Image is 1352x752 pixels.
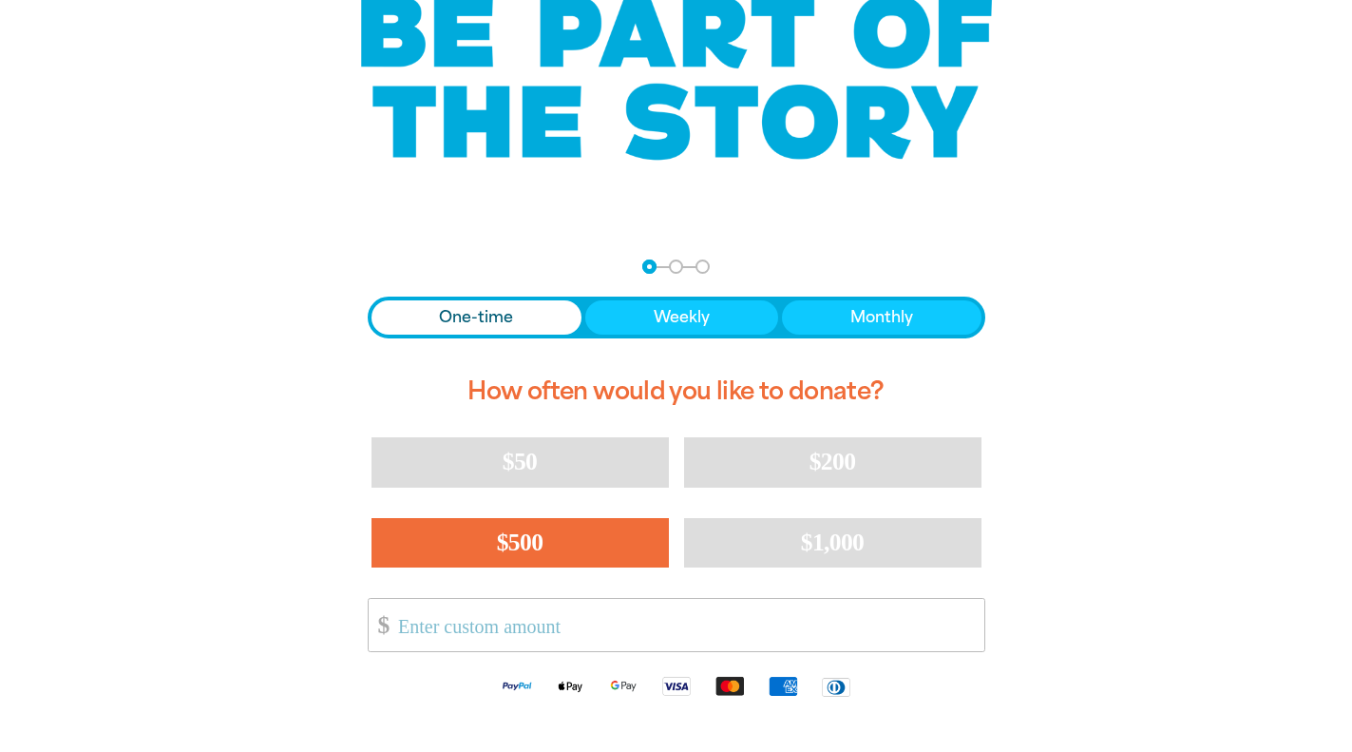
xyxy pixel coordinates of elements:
span: $ [369,604,390,646]
button: $1,000 [684,518,981,568]
button: $500 [371,518,669,568]
span: $500 [497,529,543,556]
h2: How often would you like to donate? [368,361,985,422]
button: Monthly [782,300,981,335]
button: $50 [371,437,669,487]
img: Apple Pay logo [543,675,597,697]
button: Weekly [585,300,778,335]
div: Donation frequency [368,297,985,338]
img: Visa logo [650,675,703,697]
input: Enter custom amount [385,599,983,651]
button: One-time [371,300,582,335]
span: Weekly [654,306,710,329]
img: American Express logo [756,675,809,697]
img: Paypal logo [490,675,543,697]
span: $50 [503,448,537,475]
span: $1,000 [801,529,865,556]
button: $200 [684,437,981,487]
span: One-time [439,306,513,329]
span: Monthly [850,306,913,329]
button: Navigate to step 3 of 3 to enter your payment details [695,260,710,274]
img: Google Pay logo [597,675,650,697]
img: Diners Club logo [809,676,863,698]
div: Available payment methods [368,660,985,712]
button: Navigate to step 2 of 3 to enter your details [669,260,683,274]
button: Navigate to step 1 of 3 to enter your donation amount [642,260,657,274]
span: $200 [809,448,856,475]
img: Mastercard logo [703,675,756,697]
